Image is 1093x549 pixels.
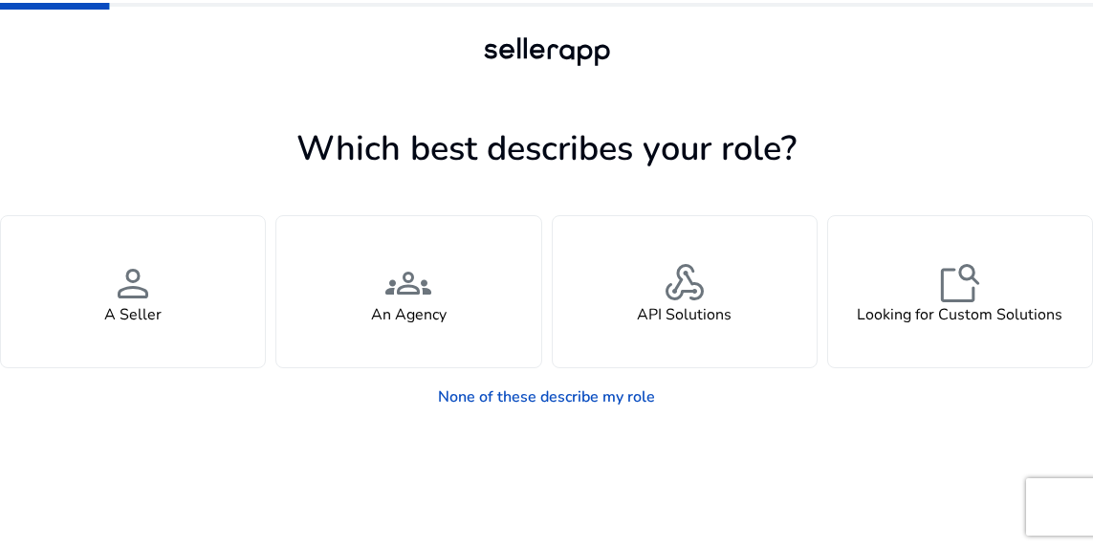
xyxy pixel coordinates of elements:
[275,215,541,368] button: groupsAn Agency
[827,215,1093,368] button: feature_searchLooking for Custom Solutions
[662,260,708,306] span: webhook
[857,306,1062,324] h4: Looking for Custom Solutions
[385,260,431,306] span: groups
[110,260,156,306] span: person
[637,306,732,324] h4: API Solutions
[937,260,983,306] span: feature_search
[104,306,162,324] h4: A Seller
[552,215,818,368] button: webhookAPI Solutions
[371,306,447,324] h4: An Agency
[423,378,670,416] a: None of these describe my role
